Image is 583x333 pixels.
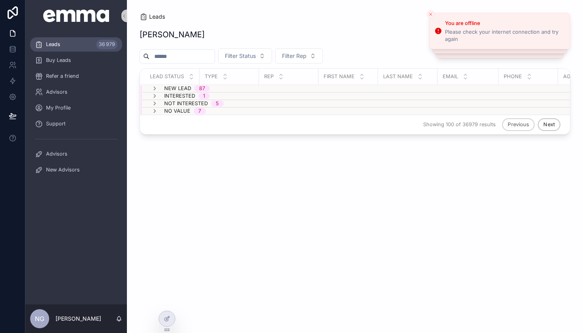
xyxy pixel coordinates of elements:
div: 7 [198,108,201,114]
button: Next [538,118,560,131]
span: Interested [164,93,195,99]
span: Buy Leads [46,57,71,64]
h1: [PERSON_NAME] [140,29,205,40]
div: You are offline [445,19,564,27]
button: Select Button [275,48,323,64]
div: scrollable content [25,32,127,187]
span: Leads [149,13,165,21]
span: Advisors [46,151,67,157]
button: Select Button [218,48,272,64]
a: Leads36 979 [30,37,122,52]
a: Leads [140,13,165,21]
div: 36 979 [96,40,117,49]
p: [PERSON_NAME] [56,315,101,323]
div: 5 [216,100,219,107]
a: Advisors [30,85,122,99]
a: Refer a friend [30,69,122,83]
div: 1 [203,93,205,99]
div: Please check your internet connection and try again [445,28,564,42]
span: My Profile [46,105,71,111]
span: Last name [383,73,413,80]
span: Advisors [46,89,67,95]
span: Leads [46,41,60,48]
button: Close toast [427,10,435,18]
span: New Advisors [46,167,80,173]
span: Filter Status [225,52,256,60]
a: New Advisors [30,163,122,177]
span: Showing 100 of 36979 results [423,121,496,128]
span: Refer a friend [46,73,79,79]
span: Lead Status [150,73,184,80]
img: App logo [43,10,109,22]
a: Support [30,117,122,131]
span: NG [35,314,44,323]
span: Filter Rep [282,52,307,60]
span: First name [324,73,355,80]
span: Type [205,73,218,80]
a: Advisors [30,147,122,161]
a: Buy Leads [30,53,122,67]
a: My Profile [30,101,122,115]
span: Phone [504,73,522,80]
span: New lead [164,85,191,92]
span: No value [164,108,190,114]
iframe: Spotlight [1,38,15,52]
span: Not interested [164,100,208,107]
div: 87 [199,85,205,92]
span: Support [46,121,65,127]
span: Email [443,73,458,80]
span: Age [563,73,574,80]
span: Rep [264,73,274,80]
